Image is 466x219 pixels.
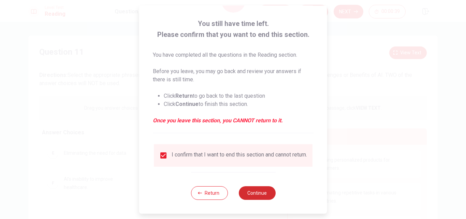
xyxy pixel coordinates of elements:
span: You still have time left. Please confirm that you want to end this section. [153,18,314,40]
li: Click to finish this section. [164,100,314,108]
strong: Continue [175,101,199,107]
em: Once you leave this section, you CANNOT return to it. [153,117,314,125]
strong: Return [175,93,193,99]
p: Before you leave, you may go back and review your answers if there is still time. [153,67,314,84]
p: You have completed all the questions in the Reading section. [153,51,314,59]
button: Return [191,186,228,200]
button: Continue [238,186,275,200]
li: Click to go back to the last question [164,92,314,100]
div: I confirm that I want to end this section and cannot return. [172,151,307,160]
